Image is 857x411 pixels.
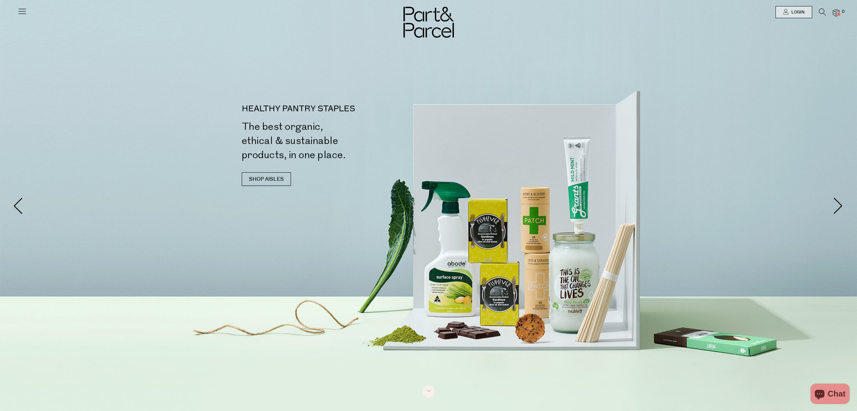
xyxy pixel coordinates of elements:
a: SHOP AISLES [242,172,291,186]
a: Login [776,6,812,18]
a: 0 [833,9,839,16]
h2: The best organic, ethical & sustainable products, in one place. [242,120,431,162]
span: 0 [840,9,846,15]
img: Part&Parcel [403,7,454,38]
inbox-online-store-chat: Shopify online store chat [809,384,852,406]
p: HEALTHY PANTRY STAPLES [242,105,431,113]
span: Login [790,9,804,15]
